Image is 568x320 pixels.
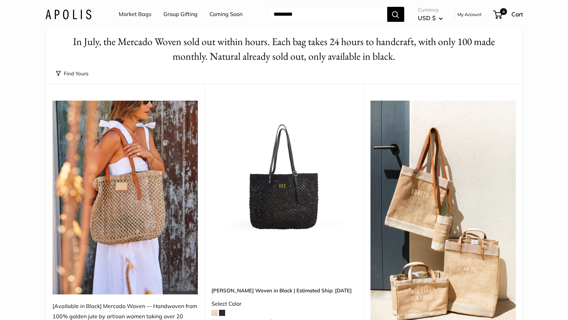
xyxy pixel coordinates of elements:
span: 4 [500,8,507,15]
a: Group Gifting [163,9,198,19]
a: My Account [457,10,482,18]
span: Cart [511,11,523,18]
button: Find Yours [56,69,88,78]
iframe: Sign Up via Text for Offers [5,294,73,315]
img: Apolis [45,9,91,19]
a: 4 Cart [494,9,523,20]
a: Coming Soon [209,9,243,19]
button: USD $ [418,13,443,24]
a: [PERSON_NAME] Woven in Black | Estimated Ship: [DATE] [212,287,357,294]
input: Search... [268,7,387,22]
img: [Available in Black] Mercado Woven — Handwoven from 100% golden jute by artisan women taking over... [53,101,198,294]
span: Currency [418,5,443,15]
a: Market Bags [119,9,151,19]
span: USD $ [418,14,436,21]
button: Search [387,7,404,22]
a: Mercado Woven in Black | Estimated Ship: Oct. 19thMercado Woven in Black | Estimated Ship: Oct. 19th [212,101,357,246]
div: Select Color [212,299,357,309]
h1: In July, the Mercado Woven sold out within hours. Each bag takes 24 hours to handcraft, with only... [56,34,512,64]
img: Mercado Woven in Black | Estimated Ship: Oct. 19th [212,101,357,246]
